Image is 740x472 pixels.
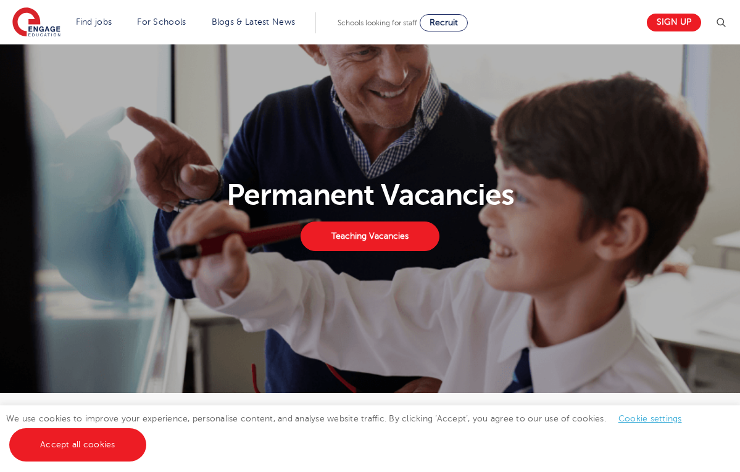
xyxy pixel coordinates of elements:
[137,17,186,27] a: For Schools
[301,222,439,251] a: Teaching Vacancies
[212,17,296,27] a: Blogs & Latest News
[76,17,112,27] a: Find jobs
[338,19,417,27] span: Schools looking for staff
[430,18,458,27] span: Recruit
[618,414,682,423] a: Cookie settings
[647,14,701,31] a: Sign up
[6,414,694,449] span: We use cookies to improve your experience, personalise content, and analyse website traffic. By c...
[12,7,60,38] img: Engage Education
[9,428,146,462] a: Accept all cookies
[80,180,660,210] h1: Permanent Vacancies
[420,14,468,31] a: Recruit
